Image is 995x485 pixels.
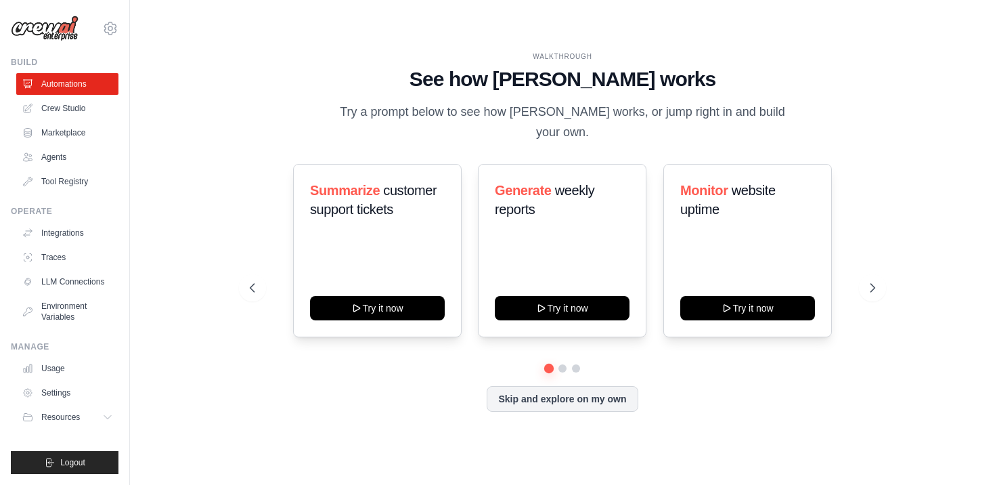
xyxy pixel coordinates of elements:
[60,457,85,468] span: Logout
[11,341,118,352] div: Manage
[495,296,629,320] button: Try it now
[495,183,594,217] span: weekly reports
[335,102,790,142] p: Try a prompt below to see how [PERSON_NAME] works, or jump right in and build your own.
[11,16,79,41] img: Logo
[16,222,118,244] a: Integrations
[16,171,118,192] a: Tool Registry
[680,296,815,320] button: Try it now
[250,67,875,91] h1: See how [PERSON_NAME] works
[16,382,118,404] a: Settings
[16,122,118,144] a: Marketplace
[680,183,776,217] span: website uptime
[310,296,445,320] button: Try it now
[16,247,118,268] a: Traces
[16,295,118,328] a: Environment Variables
[16,358,118,379] a: Usage
[16,406,118,428] button: Resources
[310,183,380,198] span: Summarize
[11,451,118,474] button: Logout
[16,271,118,293] a: LLM Connections
[11,57,118,68] div: Build
[41,412,80,423] span: Resources
[16,73,118,95] a: Automations
[310,183,437,217] span: customer support tickets
[11,206,118,217] div: Operate
[495,183,552,198] span: Generate
[250,51,875,62] div: WALKTHROUGH
[487,386,638,412] button: Skip and explore on my own
[16,98,118,119] a: Crew Studio
[680,183,728,198] span: Monitor
[16,146,118,168] a: Agents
